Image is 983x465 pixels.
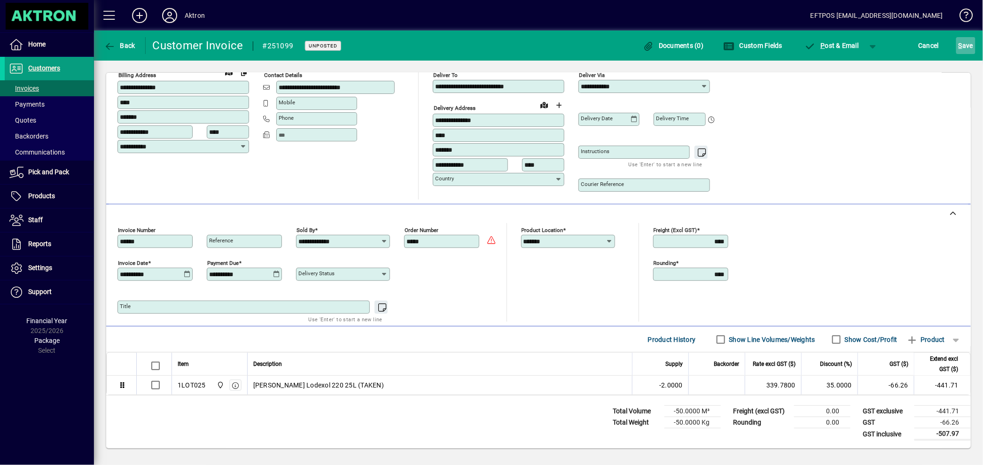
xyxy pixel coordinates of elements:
[804,42,859,49] span: ost & Email
[821,42,825,49] span: P
[9,148,65,156] span: Communications
[28,40,46,48] span: Home
[753,359,796,369] span: Rate excl GST ($)
[178,359,189,369] span: Item
[309,43,337,49] span: Unposted
[221,64,236,79] a: View on map
[858,376,914,395] td: -66.26
[153,38,243,53] div: Customer Invoice
[9,101,45,108] span: Payments
[178,380,206,390] div: 1LOT025
[648,332,696,347] span: Product History
[914,428,971,440] td: -507.97
[155,7,185,24] button: Profile
[914,406,971,417] td: -441.71
[811,8,943,23] div: EFTPOS [EMAIL_ADDRESS][DOMAIN_NAME]
[959,38,973,53] span: ave
[889,359,908,369] span: GST ($)
[751,380,796,390] div: 339.7800
[907,332,945,347] span: Product
[104,42,135,49] span: Back
[435,175,454,182] mat-label: Country
[94,37,146,54] app-page-header-button: Back
[28,64,60,72] span: Customers
[5,33,94,56] a: Home
[28,192,55,200] span: Products
[209,237,233,244] mat-label: Reference
[253,359,282,369] span: Description
[659,380,683,390] span: -2.0000
[640,37,706,54] button: Documents (0)
[5,96,94,112] a: Payments
[959,42,962,49] span: S
[118,260,148,266] mat-label: Invoice date
[5,161,94,184] a: Pick and Pack
[654,260,676,266] mat-label: Rounding
[5,128,94,144] a: Backorders
[956,37,975,54] button: Save
[125,7,155,24] button: Add
[952,2,971,32] a: Knowledge Base
[920,354,959,374] span: Extend excl GST ($)
[581,181,624,187] mat-label: Courier Reference
[820,359,852,369] span: Discount (%)
[858,417,914,428] td: GST
[858,428,914,440] td: GST inclusive
[214,380,225,390] span: Central
[405,227,438,233] mat-label: Order number
[236,65,251,80] button: Copy to Delivery address
[581,115,613,122] mat-label: Delivery date
[727,335,815,344] label: Show Line Volumes/Weights
[279,115,294,121] mat-label: Phone
[28,288,52,295] span: Support
[581,148,609,155] mat-label: Instructions
[654,227,697,233] mat-label: Freight (excl GST)
[644,331,700,348] button: Product History
[919,38,939,53] span: Cancel
[433,72,458,78] mat-label: Deliver To
[5,280,94,304] a: Support
[843,335,897,344] label: Show Cost/Profit
[579,72,605,78] mat-label: Deliver via
[916,37,942,54] button: Cancel
[298,270,335,277] mat-label: Delivery status
[5,232,94,256] a: Reports
[664,417,721,428] td: -50.0000 Kg
[9,116,36,124] span: Quotes
[27,317,68,325] span: Financial Year
[914,417,971,428] td: -66.26
[723,42,782,49] span: Custom Fields
[902,331,950,348] button: Product
[714,359,739,369] span: Backorder
[5,144,94,160] a: Communications
[656,115,689,122] mat-label: Delivery time
[522,227,563,233] mat-label: Product location
[101,37,138,54] button: Back
[5,80,94,96] a: Invoices
[629,159,702,170] mat-hint: Use 'Enter' to start a new line
[643,42,704,49] span: Documents (0)
[858,406,914,417] td: GST exclusive
[28,216,43,224] span: Staff
[253,380,384,390] span: [PERSON_NAME] Lodexol 220 25L (TAKEN)
[28,240,51,248] span: Reports
[9,132,48,140] span: Backorders
[664,406,721,417] td: -50.0000 M³
[5,112,94,128] a: Quotes
[28,264,52,271] span: Settings
[728,406,794,417] td: Freight (excl GST)
[5,256,94,280] a: Settings
[794,417,850,428] td: 0.00
[800,37,864,54] button: Post & Email
[118,227,156,233] mat-label: Invoice number
[120,303,131,310] mat-label: Title
[309,314,382,325] mat-hint: Use 'Enter' to start a new line
[552,98,567,113] button: Choose address
[794,406,850,417] td: 0.00
[9,85,39,92] span: Invoices
[537,97,552,112] a: View on map
[34,337,60,344] span: Package
[5,209,94,232] a: Staff
[801,376,858,395] td: 35.0000
[207,260,239,266] mat-label: Payment due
